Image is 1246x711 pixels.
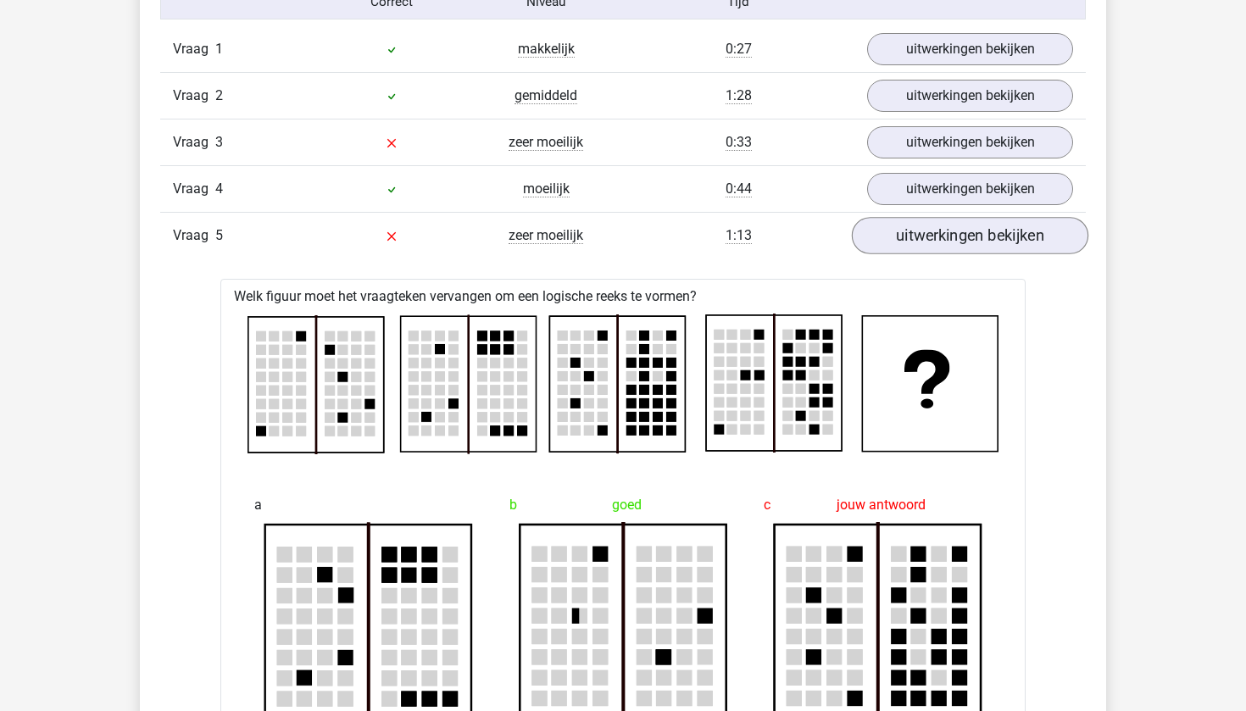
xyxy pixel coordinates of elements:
span: 1:28 [726,87,752,104]
span: 0:44 [726,181,752,197]
span: 0:27 [726,41,752,58]
div: goed [509,488,737,522]
span: Vraag [173,39,215,59]
span: zeer moeilijk [509,134,583,151]
span: Vraag [173,179,215,199]
a: uitwerkingen bekijken [867,126,1073,158]
span: 1:13 [726,227,752,244]
span: 0:33 [726,134,752,151]
span: 5 [215,227,223,243]
span: b [509,488,517,522]
div: jouw antwoord [764,488,992,522]
span: Vraag [173,225,215,246]
span: 4 [215,181,223,197]
span: moeilijk [523,181,570,197]
span: 3 [215,134,223,150]
span: c [764,488,770,522]
a: uitwerkingen bekijken [867,33,1073,65]
span: 2 [215,87,223,103]
a: uitwerkingen bekijken [852,217,1088,254]
span: a [254,488,262,522]
span: makkelijk [518,41,575,58]
span: Vraag [173,86,215,106]
span: 1 [215,41,223,57]
span: gemiddeld [515,87,577,104]
span: Vraag [173,132,215,153]
span: zeer moeilijk [509,227,583,244]
a: uitwerkingen bekijken [867,80,1073,112]
a: uitwerkingen bekijken [867,173,1073,205]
